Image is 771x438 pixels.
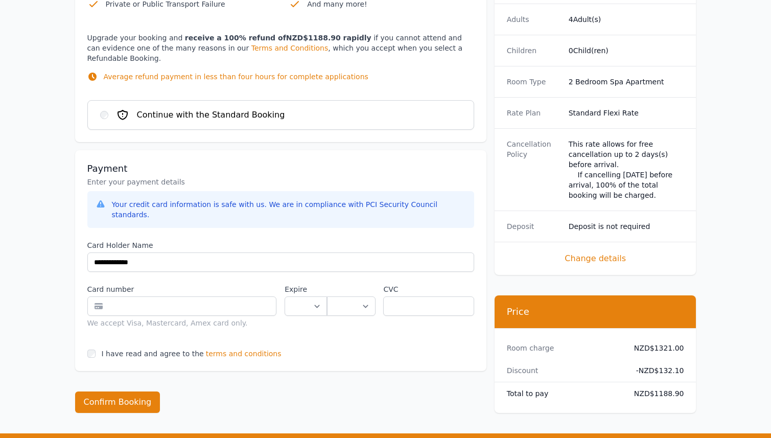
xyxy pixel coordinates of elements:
[630,365,684,376] dd: - NZD$132.10
[507,77,560,87] dt: Room Type
[507,252,684,265] span: Change details
[87,240,474,250] label: Card Holder Name
[507,108,560,118] dt: Rate Plan
[569,139,684,200] div: This rate allows for free cancellation up to 2 days(s) before arrival. If cancelling [DATE] befor...
[327,284,375,294] label: .
[87,284,277,294] label: Card number
[102,350,204,358] label: I have read and agree to the
[137,109,285,121] span: Continue with the Standard Booking
[569,45,684,56] dd: 0 Child(ren)
[507,365,622,376] dt: Discount
[87,177,474,187] p: Enter your payment details
[507,388,622,399] dt: Total to pay
[87,33,474,92] p: Upgrade your booking and if you cannot attend and can evidence one of the many reasons in our , w...
[185,34,371,42] strong: receive a 100% refund of NZD$1188.90 rapidly
[630,343,684,353] dd: NZD$1321.00
[251,44,329,52] a: Terms and Conditions
[507,306,684,318] h3: Price
[507,14,560,25] dt: Adults
[507,45,560,56] dt: Children
[87,163,474,175] h3: Payment
[507,221,560,232] dt: Deposit
[569,14,684,25] dd: 4 Adult(s)
[75,391,160,413] button: Confirm Booking
[630,388,684,399] dd: NZD$1188.90
[206,349,282,359] span: terms and conditions
[569,77,684,87] dd: 2 Bedroom Spa Apartment
[104,72,368,82] p: Average refund payment in less than four hours for complete applications
[507,343,622,353] dt: Room charge
[569,108,684,118] dd: Standard Flexi Rate
[285,284,327,294] label: Expire
[569,221,684,232] dd: Deposit is not required
[507,139,560,200] dt: Cancellation Policy
[112,199,466,220] div: Your credit card information is safe with us. We are in compliance with PCI Security Council stan...
[383,284,474,294] label: CVC
[87,318,277,328] div: We accept Visa, Mastercard, Amex card only.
